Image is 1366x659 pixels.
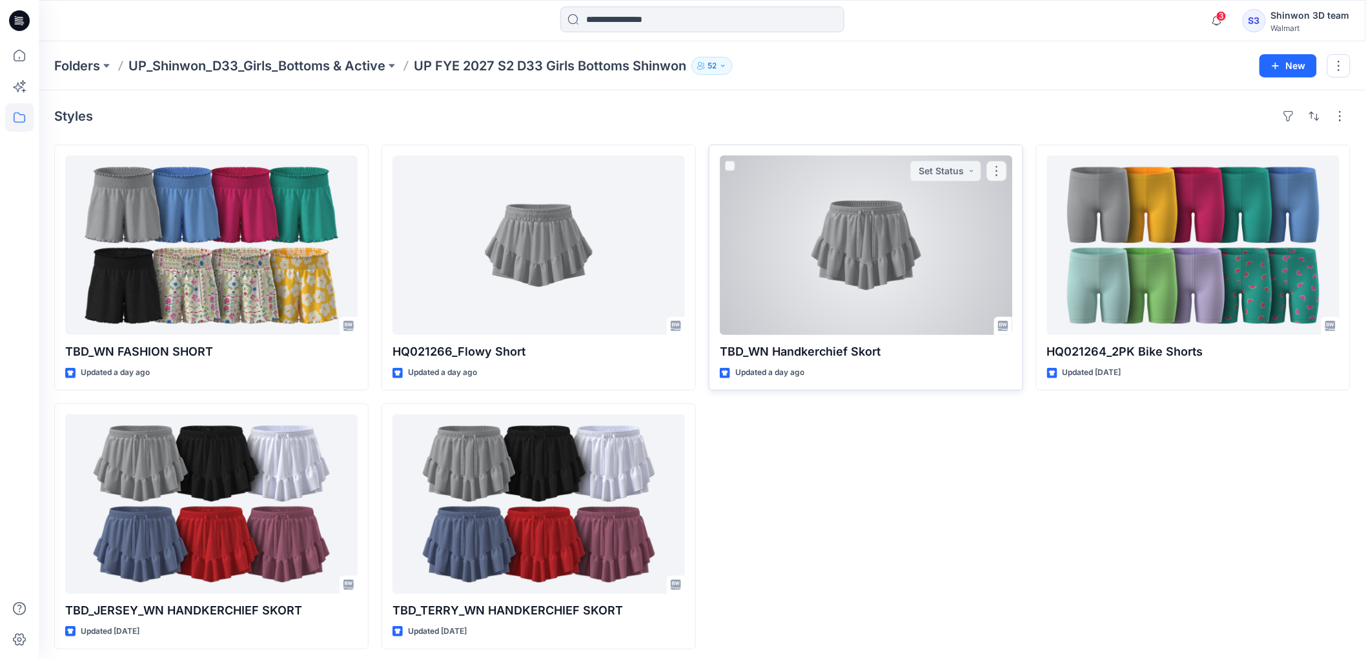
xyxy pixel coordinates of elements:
[1063,366,1121,380] p: Updated [DATE]
[1271,23,1350,33] div: Walmart
[1259,54,1317,77] button: New
[392,414,685,594] a: TBD_TERRY_WN HANDKERCHIEF SKORT
[1271,8,1350,23] div: Shinwon 3D team
[81,366,150,380] p: Updated a day ago
[54,108,93,124] h4: Styles
[392,343,685,361] p: HQ021266_Flowy Short
[408,625,467,638] p: Updated [DATE]
[65,343,358,361] p: TBD_WN FASHION SHORT
[1047,156,1340,335] a: HQ021264_2PK Bike Shorts
[691,57,733,75] button: 52
[1047,343,1340,361] p: HQ021264_2PK Bike Shorts
[1243,9,1266,32] div: S3
[128,57,385,75] a: UP_Shinwon_D33_Girls_Bottoms & Active
[720,343,1012,361] p: TBD_WN Handkerchief Skort
[720,156,1012,335] a: TBD_WN Handkerchief Skort
[54,57,100,75] a: Folders
[1216,11,1227,21] span: 3
[408,366,477,380] p: Updated a day ago
[81,625,139,638] p: Updated [DATE]
[392,602,685,620] p: TBD_TERRY_WN HANDKERCHIEF SKORT
[708,59,717,73] p: 52
[392,156,685,335] a: HQ021266_Flowy Short
[65,156,358,335] a: TBD_WN FASHION SHORT
[65,602,358,620] p: TBD_JERSEY_WN HANDKERCHIEF SKORT
[414,57,686,75] p: UP FYE 2027 S2 D33 Girls Bottoms Shinwon
[65,414,358,594] a: TBD_JERSEY_WN HANDKERCHIEF SKORT
[735,366,804,380] p: Updated a day ago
